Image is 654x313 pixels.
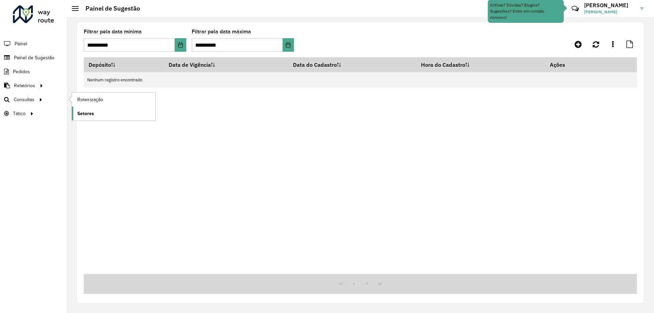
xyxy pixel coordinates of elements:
[15,40,27,47] span: Painel
[164,58,288,72] th: Data de Vigência
[84,58,164,72] th: Depósito
[584,2,635,9] h3: [PERSON_NAME]
[14,82,35,89] span: Relatórios
[14,96,34,103] span: Consultas
[79,5,140,12] h2: Painel de Sugestão
[416,58,545,72] th: Hora do Cadastro
[77,110,94,117] span: Setores
[175,38,186,52] button: Choose Date
[13,110,26,117] span: Tático
[545,58,586,72] th: Ações
[584,9,635,15] span: [PERSON_NAME]
[13,68,30,75] span: Pedidos
[568,1,582,16] a: Contato Rápido
[490,2,561,20] div: Críticas? Dúvidas? Elogios? Sugestões? Entre em contato conosco!
[72,93,155,106] a: Roteirização
[72,107,155,120] a: Setores
[283,38,294,52] button: Choose Date
[192,28,251,36] label: Filtrar pela data máxima
[77,96,103,103] span: Roteirização
[84,28,142,36] label: Filtrar pela data mínima
[288,58,416,72] th: Data do Cadastro
[14,54,54,61] span: Painel de Sugestão
[84,72,637,88] td: Nenhum registro encontrado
